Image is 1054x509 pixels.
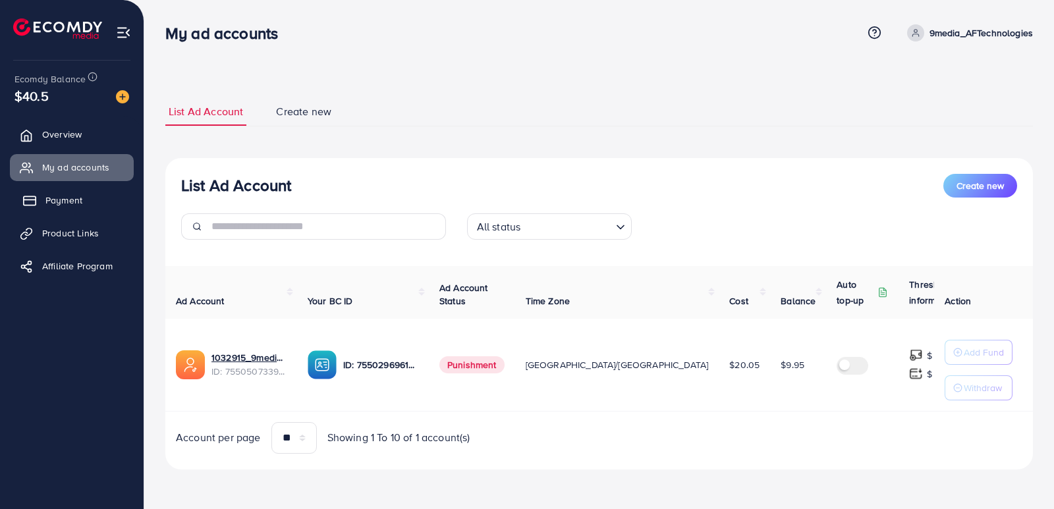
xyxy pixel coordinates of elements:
[42,259,113,273] span: Affiliate Program
[526,294,570,308] span: Time Zone
[116,90,129,103] img: image
[276,104,331,119] span: Create new
[524,215,610,236] input: Search for option
[902,24,1033,41] a: 9media_AFTechnologies
[837,277,875,308] p: Auto top-up
[909,367,923,381] img: top-up amount
[964,380,1002,396] p: Withdraw
[945,375,1012,400] button: Withdraw
[116,25,131,40] img: menu
[42,128,82,141] span: Overview
[964,344,1004,360] p: Add Fund
[211,351,287,364] a: 1032915_9media_AFTechnologies_1757989637185
[343,357,418,373] p: ID: 7550296961312800785
[998,450,1044,499] iframe: Chat
[927,348,943,363] p: $ ---
[327,430,470,445] span: Showing 1 To 10 of 1 account(s)
[957,179,1004,192] span: Create new
[14,72,86,86] span: Ecomdy Balance
[211,365,287,378] span: ID: 7550507339099521042
[945,340,1012,365] button: Add Fund
[176,294,225,308] span: Ad Account
[474,217,524,236] span: All status
[943,174,1017,198] button: Create new
[439,356,505,373] span: Punishment
[308,294,353,308] span: Your BC ID
[439,281,488,308] span: Ad Account Status
[169,104,243,119] span: List Ad Account
[909,277,974,308] p: Threshold information
[13,18,102,39] img: logo
[10,187,134,213] a: Payment
[729,294,748,308] span: Cost
[781,294,816,308] span: Balance
[10,220,134,246] a: Product Links
[176,430,261,445] span: Account per page
[165,24,289,43] h3: My ad accounts
[14,86,49,105] span: $40.5
[10,253,134,279] a: Affiliate Program
[781,358,804,371] span: $9.95
[945,294,971,308] span: Action
[42,227,99,240] span: Product Links
[927,366,943,382] p: $ ---
[10,154,134,180] a: My ad accounts
[467,213,632,240] div: Search for option
[929,25,1033,41] p: 9media_AFTechnologies
[909,348,923,362] img: top-up amount
[729,358,760,371] span: $20.05
[176,350,205,379] img: ic-ads-acc.e4c84228.svg
[308,350,337,379] img: ic-ba-acc.ded83a64.svg
[45,194,82,207] span: Payment
[211,351,287,378] div: <span class='underline'>1032915_9media_AFTechnologies_1757989637185</span></br>7550507339099521042
[10,121,134,147] a: Overview
[42,161,109,174] span: My ad accounts
[181,176,291,195] h3: List Ad Account
[526,358,709,371] span: [GEOGRAPHIC_DATA]/[GEOGRAPHIC_DATA]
